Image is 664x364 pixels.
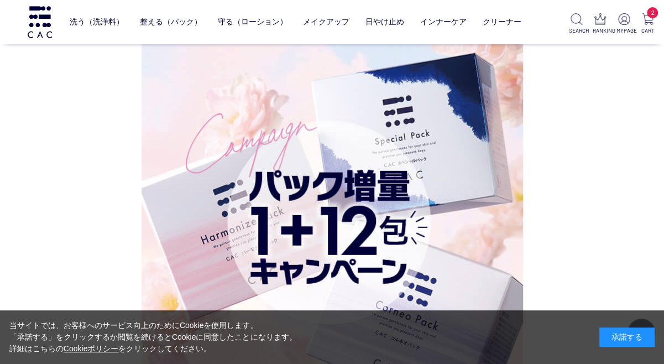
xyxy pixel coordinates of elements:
[365,9,404,35] a: 日やけ止め
[647,7,658,18] span: 2
[616,13,631,35] a: MYPAGE
[616,27,631,35] p: MYPAGE
[303,9,349,35] a: メイクアップ
[140,9,202,35] a: 整える（パック）
[640,13,655,35] a: 2 CART
[70,9,124,35] a: 洗う（洗浄料）
[64,344,119,353] a: Cookieポリシー
[593,27,608,35] p: RANKING
[217,9,287,35] a: 守る（ローション）
[569,27,584,35] p: SEARCH
[26,6,54,38] img: logo
[599,327,655,347] div: 承諾する
[593,13,608,35] a: RANKING
[640,27,655,35] p: CART
[420,9,467,35] a: インナーケア
[9,320,297,355] div: 当サイトでは、お客様へのサービス向上のためにCookieを使用します。 「承諾する」をクリックするか閲覧を続けるとCookieに同意したことになります。 詳細はこちらの をクリックしてください。
[482,9,521,35] a: クリーナー
[569,13,584,35] a: SEARCH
